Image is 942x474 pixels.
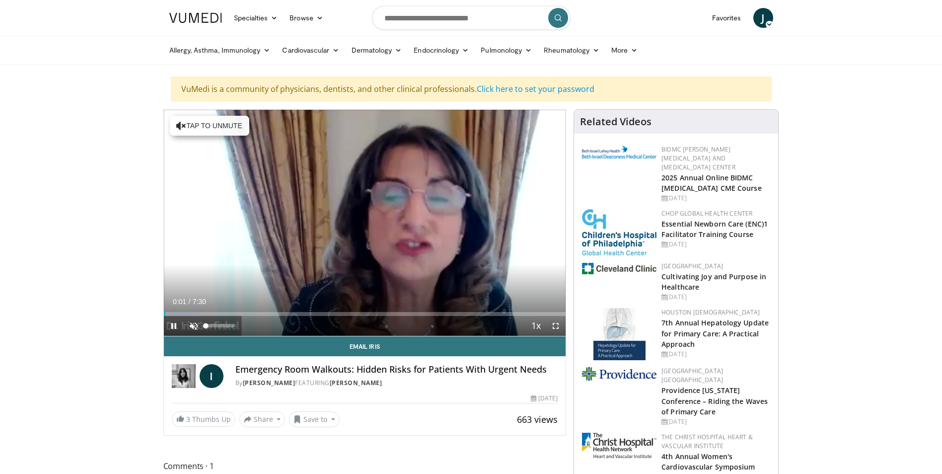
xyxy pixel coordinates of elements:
button: Share [239,411,286,427]
span: 7:30 [193,298,206,306]
a: Rheumatology [538,40,605,60]
h4: Related Videos [580,116,652,128]
div: [DATE] [661,293,770,302]
div: By FEATURING [235,379,558,388]
a: Houston [DEMOGRAPHIC_DATA] [661,308,760,316]
img: 8fbf8b72-0f77-40e1-90f4-9648163fd298.jpg.150x105_q85_autocrop_double_scale_upscale_version-0.2.jpg [582,209,656,255]
img: 9aead070-c8c9-47a8-a231-d8565ac8732e.png.150x105_q85_autocrop_double_scale_upscale_version-0.2.jpg [582,367,656,381]
a: Browse [284,8,329,28]
a: Dermatology [346,40,408,60]
div: [DATE] [661,350,770,359]
a: 2025 Annual Online BIDMC [MEDICAL_DATA] CME Course [661,173,762,193]
a: The Christ Hospital Heart & Vascular Institute [661,433,753,450]
button: Pause [164,316,184,336]
button: Tap to unmute [170,116,249,136]
span: 663 views [517,413,558,425]
img: c96b19ec-a48b-46a9-9095-935f19585444.png.150x105_q85_autocrop_double_scale_upscale_version-0.2.png [582,146,656,158]
div: Volume Level [206,324,234,327]
a: CHOP Global Health Center [661,209,752,218]
div: [DATE] [531,394,558,403]
a: I [200,364,223,388]
a: Providence [US_STATE] Conference – Riding the Waves of Primary Care [661,386,768,416]
a: Specialties [228,8,284,28]
img: VuMedi Logo [169,13,222,23]
span: Comments 1 [163,460,567,473]
a: Essential Newborn Care (ENC)1 Facilitator Training Course [661,219,768,239]
a: Endocrinology [408,40,475,60]
a: [PERSON_NAME] [243,379,295,387]
img: 83b65fa9-3c25-403e-891e-c43026028dd2.jpg.150x105_q85_autocrop_double_scale_upscale_version-0.2.jpg [593,308,646,360]
a: [PERSON_NAME] [330,379,382,387]
span: / [189,298,191,306]
button: Save to [289,411,340,427]
a: More [605,40,644,60]
div: [DATE] [661,194,770,203]
button: Unmute [184,316,204,336]
a: [GEOGRAPHIC_DATA] [GEOGRAPHIC_DATA] [661,367,723,384]
a: 7th Annual Hepatology Update for Primary Care: A Practical Approach [661,318,769,348]
span: 3 [186,414,190,424]
button: Fullscreen [546,316,566,336]
a: Cultivating Joy and Purpose in Healthcare [661,272,766,292]
a: Cardiovascular [276,40,345,60]
a: Email Iris [164,336,566,356]
a: Click here to set your password [477,83,594,94]
button: Playback Rate [526,316,546,336]
div: VuMedi is a community of physicians, dentists, and other clinical professionals. [171,77,772,101]
input: Search topics, interventions [372,6,571,30]
div: [DATE] [661,417,770,426]
img: Dr. Iris Gorfinkel [172,364,196,388]
div: [DATE] [661,240,770,249]
a: BIDMC [PERSON_NAME][MEDICAL_DATA] and [MEDICAL_DATA] Center [661,145,735,171]
a: Pulmonology [475,40,538,60]
video-js: Video Player [164,110,566,336]
img: 1ef99228-8384-4f7a-af87-49a18d542794.png.150x105_q85_autocrop_double_scale_upscale_version-0.2.jpg [582,263,656,274]
a: [GEOGRAPHIC_DATA] [661,262,723,270]
a: 3 Thumbs Up [172,411,235,427]
a: Allergy, Asthma, Immunology [163,40,277,60]
span: 0:01 [173,298,186,306]
div: Progress Bar [164,312,566,316]
img: 32b1860c-ff7d-4915-9d2b-64ca529f373e.jpg.150x105_q85_autocrop_double_scale_upscale_version-0.2.jpg [582,433,656,458]
a: Favorites [706,8,747,28]
a: J [753,8,773,28]
h4: Emergency Room Walkouts: Hidden Risks for Patients With Urgent Needs [235,364,558,375]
